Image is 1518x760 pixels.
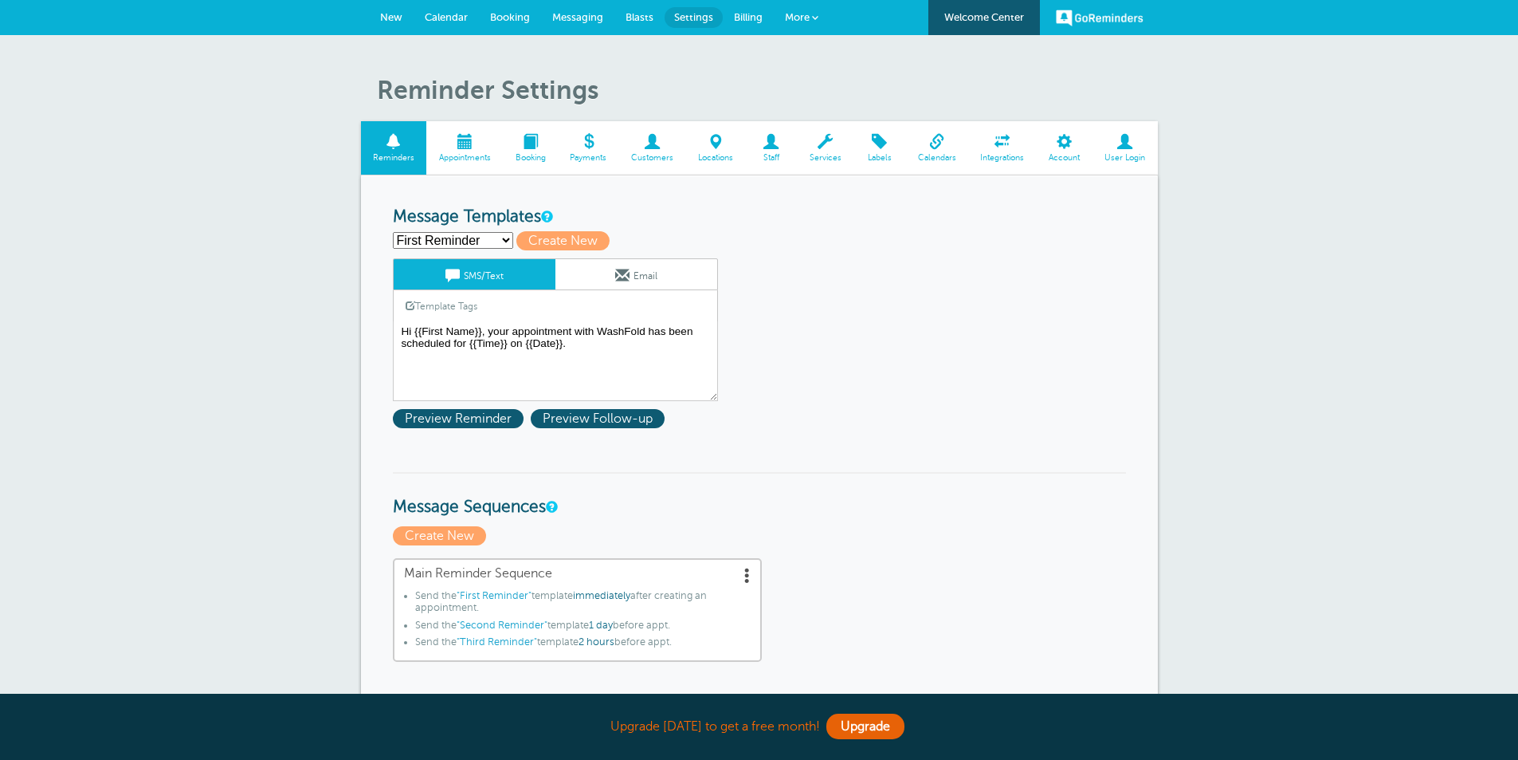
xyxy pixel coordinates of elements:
a: Email [555,259,717,289]
a: Preview Reminder [393,412,531,426]
a: Preview Follow-up [531,412,669,426]
h1: Reminder Settings [377,75,1158,105]
a: Services [797,121,853,175]
span: Locations [694,153,738,163]
span: New [380,11,402,23]
a: Upgrade [826,714,904,739]
span: Calendars [913,153,960,163]
span: Payments [566,153,611,163]
a: Main Reminder Sequence Send the"First Reminder"templateimmediatelyafter creating an appointment.S... [393,558,762,662]
span: "Second Reminder" [457,620,547,631]
span: Create New [393,526,486,545]
h3: Message Templates [393,207,1126,227]
span: Labels [861,153,897,163]
span: Integrations [976,153,1029,163]
span: Services [805,153,845,163]
span: Create New [516,231,610,250]
span: Messaging [552,11,603,23]
span: Booking [490,11,530,23]
a: Locations [686,121,746,175]
a: User Login [1092,121,1158,175]
span: Billing [734,11,763,23]
a: Labels [853,121,905,175]
span: More [785,11,810,23]
a: Settings [665,7,723,28]
a: SMS/Text [394,259,555,289]
a: Appointments [426,121,503,175]
span: Main Reminder Sequence [404,566,751,581]
span: Account [1045,153,1085,163]
li: Send the template after creating an appointment. [415,590,751,620]
span: Blasts [626,11,653,23]
span: Settings [674,11,713,23]
a: This is the wording for your reminder and follow-up messages. You can create multiple templates i... [541,211,551,222]
a: Account [1037,121,1092,175]
a: Staff [745,121,797,175]
a: Create New [516,234,617,248]
li: Send the template before appt. [415,636,751,654]
a: Message Sequences allow you to setup multiple reminder schedules that can use different Message T... [546,502,555,512]
span: "First Reminder" [457,590,531,601]
span: "Third Reminder" [457,636,537,648]
span: User Login [1100,153,1150,163]
span: 1 day [589,620,613,631]
span: Calendar [425,11,468,23]
span: Preview Reminder [393,409,524,428]
a: Calendars [905,121,968,175]
h3: Message Sequences [393,472,1126,518]
div: Upgrade [DATE] to get a free month! [361,710,1158,744]
a: Customers [619,121,686,175]
a: Payments [558,121,619,175]
span: 2 hours [579,636,614,648]
a: Create New [393,529,490,543]
a: Integrations [968,121,1037,175]
textarea: Hi {{First Name}}, your appointment with WashFold has been scheduled for {{Time}} on {{Date}}. [393,321,718,401]
a: Template Tags [394,290,489,321]
a: Booking [503,121,558,175]
span: Preview Follow-up [531,409,665,428]
span: Appointments [434,153,495,163]
span: Booking [511,153,550,163]
span: Reminders [369,153,419,163]
li: Send the template before appt. [415,620,751,637]
span: Staff [753,153,789,163]
span: Customers [627,153,678,163]
span: immediately [573,590,630,601]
